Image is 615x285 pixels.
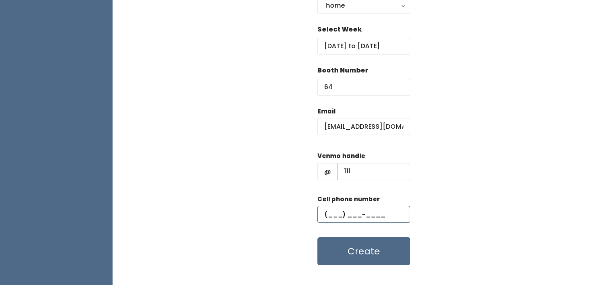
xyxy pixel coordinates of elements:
input: Select week [317,38,410,55]
label: Venmo handle [317,152,365,161]
input: @ . [317,118,410,135]
label: Select Week [317,25,362,34]
input: (___) ___-____ [317,206,410,223]
label: Booth Number [317,66,368,75]
div: home [326,0,402,10]
label: Cell phone number [317,195,380,204]
span: @ [317,163,338,180]
input: Booth Number [317,79,410,96]
button: Create [317,237,410,265]
label: Email [317,107,335,116]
